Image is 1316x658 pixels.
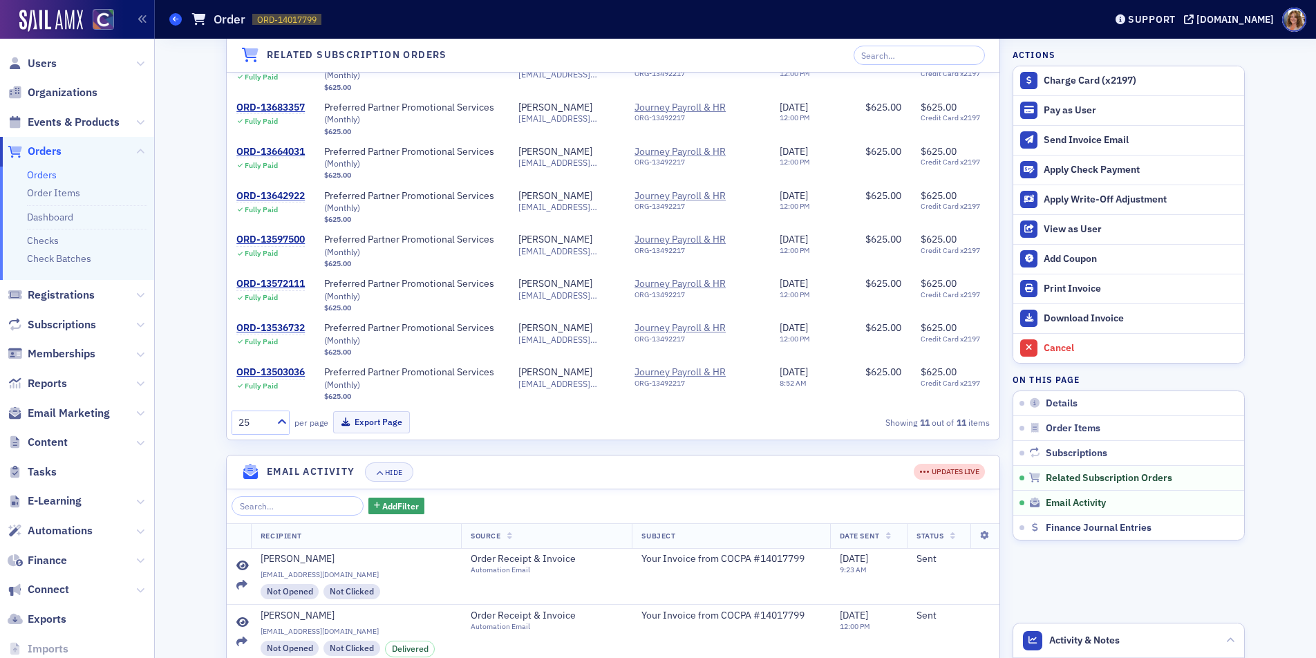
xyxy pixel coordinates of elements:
[8,523,93,538] a: Automations
[324,113,360,124] span: ( Monthly )
[28,435,68,450] span: Content
[780,189,808,202] span: [DATE]
[1013,125,1244,155] button: Send Invoice Email
[840,565,867,574] time: 9:23 AM
[214,11,245,28] h1: Order
[634,190,760,203] a: Journey Payroll & HR
[28,376,67,391] span: Reports
[1013,66,1244,95] button: Charge Card (x2197)
[232,496,364,516] input: Search…
[518,190,592,203] a: [PERSON_NAME]
[916,553,990,565] div: Sent
[518,102,592,114] div: [PERSON_NAME]
[1196,13,1274,26] div: [DOMAIN_NAME]
[8,612,66,627] a: Exports
[634,146,760,172] span: Journey Payroll & HR
[19,10,83,32] img: SailAMX
[8,115,120,130] a: Events & Products
[780,233,808,245] span: [DATE]
[1013,48,1055,61] h4: Actions
[324,190,498,214] a: Preferred Partner Promotional Services (Monthly)
[634,366,760,379] a: Journey Payroll & HR
[324,215,351,224] span: $625.00
[236,322,305,335] div: ORD-13536732
[518,366,592,379] a: [PERSON_NAME]
[634,278,760,290] span: Journey Payroll & HR
[1013,95,1244,125] button: Pay as User
[261,610,335,622] div: [PERSON_NAME]
[245,205,278,214] div: Fully Paid
[8,641,68,657] a: Imports
[471,622,596,631] div: Automation Email
[8,493,82,509] a: E-Learning
[1044,194,1237,206] div: Apply Write-Off Adjustment
[518,234,592,246] div: [PERSON_NAME]
[780,245,810,255] time: 12:00 PM
[865,277,901,290] span: $625.00
[1013,214,1244,244] button: View as User
[1044,75,1237,87] div: Charge Card (x2197)
[780,290,810,299] time: 12:00 PM
[324,322,498,346] span: Preferred Partner Promotional Services
[324,348,351,357] span: $625.00
[634,113,760,127] div: ORG-13492217
[323,641,380,656] div: Not Clicked
[27,234,59,247] a: Checks
[28,612,66,627] span: Exports
[518,290,616,301] span: [EMAIL_ADDRESS][DOMAIN_NAME]
[324,392,351,401] span: $625.00
[261,531,302,540] span: Recipient
[917,416,932,429] strong: 11
[28,406,110,421] span: Email Marketing
[8,288,95,303] a: Registrations
[324,158,360,169] span: ( Monthly )
[27,252,91,265] a: Check Batches
[28,115,120,130] span: Events & Products
[245,73,278,82] div: Fully Paid
[641,610,805,622] span: Your Invoice from COCPA #14017799
[1282,8,1306,32] span: Profile
[865,366,901,378] span: $625.00
[236,190,305,203] a: ORD-13642922
[954,416,968,429] strong: 11
[840,609,868,621] span: [DATE]
[324,278,498,302] a: Preferred Partner Promotional Services (Monthly)
[27,187,80,199] a: Order Items
[780,366,808,378] span: [DATE]
[916,531,943,540] span: Status
[8,582,69,597] a: Connect
[914,464,985,480] div: UPDATES LIVE
[471,565,596,574] div: Automation Email
[324,127,351,136] span: $625.00
[8,464,57,480] a: Tasks
[634,234,760,246] a: Journey Payroll & HR
[921,69,990,78] span: Credit Card x2197
[245,382,278,391] div: Fully Paid
[245,249,278,258] div: Fully Paid
[634,366,760,393] span: Journey Payroll & HR
[261,570,451,579] span: [EMAIL_ADDRESS][DOMAIN_NAME]
[324,190,498,214] span: Preferred Partner Promotional Services
[324,83,351,92] span: $625.00
[1013,274,1244,303] a: Print Invoice
[1013,303,1244,333] a: Download Invoice
[324,102,498,126] a: Preferred Partner Promotional Services (Monthly)
[634,290,760,304] div: ORG-13492217
[921,145,957,158] span: $625.00
[28,582,69,597] span: Connect
[324,322,498,346] a: Preferred Partner Promotional Services (Monthly)
[865,321,901,334] span: $625.00
[261,584,319,599] div: Not Opened
[634,379,760,393] div: ORG-13492217
[634,69,760,83] div: ORG-13492217
[865,189,901,202] span: $625.00
[840,621,870,631] time: 12:00 PM
[518,202,616,212] span: [EMAIL_ADDRESS][DOMAIN_NAME]
[324,234,498,258] span: Preferred Partner Promotional Services
[1044,342,1237,355] div: Cancel
[780,334,810,344] time: 12:00 PM
[333,411,410,433] button: Export Page
[471,553,609,574] a: Order Receipt & InvoiceAutomation Email
[1044,104,1237,117] div: Pay as User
